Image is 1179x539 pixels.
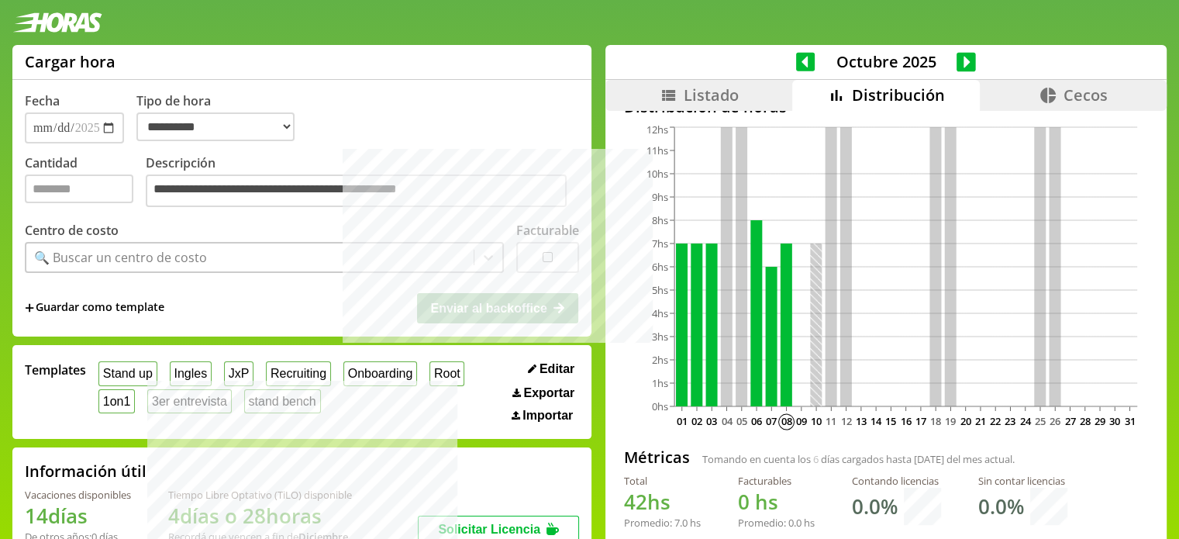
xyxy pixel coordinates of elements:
[652,376,668,390] tspan: 1hs
[170,361,212,385] button: Ingles
[1005,414,1015,428] text: 23
[147,389,232,413] button: 3er entrevista
[1050,414,1060,428] text: 26
[1019,414,1031,428] text: 24
[706,414,717,428] text: 03
[34,249,207,266] div: 🔍 Buscar un centro de costo
[25,299,34,316] span: +
[870,414,882,428] text: 14
[652,306,668,320] tspan: 4hs
[652,213,668,227] tspan: 8hs
[1064,414,1075,428] text: 27
[1095,414,1105,428] text: 29
[691,414,702,428] text: 02
[781,414,791,428] text: 08
[852,85,945,105] span: Distribución
[429,361,464,385] button: Root
[25,92,60,109] label: Fecha
[624,488,647,516] span: 42
[25,488,131,502] div: Vacaciones disponibles
[522,409,573,423] span: Importar
[136,92,307,143] label: Tipo de hora
[652,330,668,344] tspan: 3hs
[852,492,898,520] h1: 0.0 %
[856,414,867,428] text: 13
[978,492,1024,520] h1: 0.0 %
[25,174,133,203] input: Cantidad
[702,452,1015,466] span: Tomando en cuenta los días cargados hasta [DATE] del mes actual.
[523,386,574,400] span: Exportar
[646,143,668,157] tspan: 11hs
[12,12,102,33] img: logotipo
[1064,85,1108,105] span: Cecos
[266,361,331,385] button: Recruiting
[168,502,352,530] h1: 4 días o 28 horas
[885,414,896,428] text: 15
[224,361,253,385] button: JxP
[736,414,746,428] text: 05
[1079,414,1090,428] text: 28
[438,523,540,536] span: Solicitar Licencia
[523,361,579,377] button: Editar
[811,414,822,428] text: 10
[978,474,1067,488] div: Sin contar licencias
[721,414,733,428] text: 04
[624,447,690,468] h2: Métricas
[960,414,970,428] text: 20
[25,154,146,211] label: Cantidad
[766,414,777,428] text: 07
[652,190,668,204] tspan: 9hs
[795,414,806,428] text: 09
[624,516,701,530] div: Promedio: hs
[738,488,815,516] h1: hs
[98,361,157,385] button: Stand up
[738,516,815,530] div: Promedio: hs
[516,222,579,239] label: Facturable
[652,260,668,274] tspan: 6hs
[852,474,941,488] div: Contando licencias
[25,461,147,482] h2: Información útil
[646,167,668,181] tspan: 10hs
[25,361,86,378] span: Templates
[900,414,911,428] text: 16
[674,516,688,530] span: 7.0
[136,112,295,141] select: Tipo de hora
[975,414,986,428] text: 21
[25,51,115,72] h1: Cargar hora
[540,362,574,376] span: Editar
[751,414,762,428] text: 06
[788,516,802,530] span: 0.0
[624,474,701,488] div: Total
[25,502,131,530] h1: 14 días
[98,389,135,413] button: 1on1
[915,414,926,428] text: 17
[1035,414,1046,428] text: 25
[652,237,668,250] tspan: 7hs
[146,174,567,207] textarea: Descripción
[624,488,701,516] h1: hs
[840,414,851,428] text: 12
[25,222,119,239] label: Centro de costo
[930,414,941,428] text: 18
[813,452,819,466] span: 6
[815,51,957,72] span: Octubre 2025
[508,385,579,401] button: Exportar
[652,283,668,297] tspan: 5hs
[652,353,668,367] tspan: 2hs
[646,123,668,137] tspan: 12hs
[343,361,417,385] button: Onboarding
[244,389,321,413] button: stand bench
[990,414,1001,428] text: 22
[738,488,750,516] span: 0
[168,488,352,502] div: Tiempo Libre Optativo (TiLO) disponible
[684,85,739,105] span: Listado
[652,399,668,413] tspan: 0hs
[676,414,687,428] text: 01
[146,154,579,211] label: Descripción
[25,299,164,316] span: +Guardar como template
[738,474,815,488] div: Facturables
[1109,414,1120,428] text: 30
[1124,414,1135,428] text: 31
[945,414,956,428] text: 19
[826,414,836,428] text: 11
